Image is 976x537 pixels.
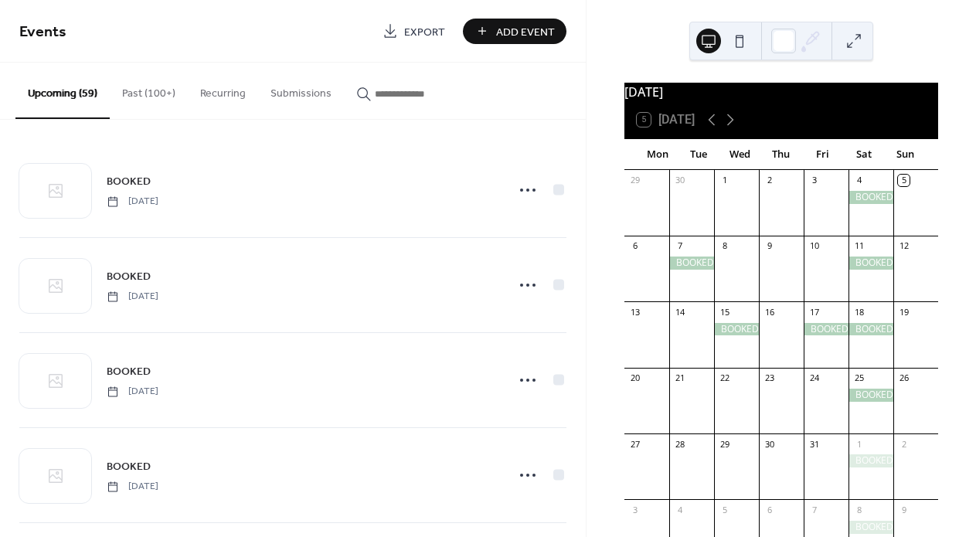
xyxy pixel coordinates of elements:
[629,438,641,450] div: 27
[669,257,714,270] div: BOOKED
[848,521,893,534] div: BOOKED
[853,240,865,252] div: 11
[15,63,110,119] button: Upcoming (59)
[898,372,910,384] div: 26
[19,17,66,47] span: Events
[763,306,775,318] div: 16
[885,139,926,170] div: Sun
[804,323,848,336] div: BOOKED
[629,175,641,186] div: 29
[107,174,151,190] span: BOOKED
[763,504,775,515] div: 6
[463,19,566,44] button: Add Event
[760,139,801,170] div: Thu
[853,438,865,450] div: 1
[107,195,158,209] span: [DATE]
[802,139,843,170] div: Fri
[843,139,884,170] div: Sat
[719,240,730,252] div: 8
[719,504,730,515] div: 5
[107,267,151,285] a: BOOKED
[808,504,820,515] div: 7
[898,438,910,450] div: 2
[107,457,151,475] a: BOOKED
[107,385,158,399] span: [DATE]
[848,389,893,402] div: BOOKED
[763,438,775,450] div: 30
[107,364,151,380] span: BOOKED
[258,63,344,117] button: Submissions
[107,480,158,494] span: [DATE]
[107,459,151,475] span: BOOKED
[898,175,910,186] div: 5
[107,172,151,190] a: BOOKED
[674,438,685,450] div: 28
[629,240,641,252] div: 6
[629,504,641,515] div: 3
[853,175,865,186] div: 4
[371,19,457,44] a: Export
[678,139,719,170] div: Tue
[719,372,730,384] div: 22
[763,372,775,384] div: 23
[107,269,151,285] span: BOOKED
[107,362,151,380] a: BOOKED
[763,240,775,252] div: 9
[898,504,910,515] div: 9
[808,240,820,252] div: 10
[674,372,685,384] div: 21
[848,257,893,270] div: BOOKED
[674,175,685,186] div: 30
[898,240,910,252] div: 12
[674,504,685,515] div: 4
[624,83,938,101] div: [DATE]
[719,175,730,186] div: 1
[674,240,685,252] div: 7
[853,372,865,384] div: 25
[848,454,893,467] div: BOOKED
[898,306,910,318] div: 19
[853,504,865,515] div: 8
[853,306,865,318] div: 18
[808,175,820,186] div: 3
[719,306,730,318] div: 15
[848,323,893,336] div: BOOKED
[637,139,678,170] div: Mon
[188,63,258,117] button: Recurring
[808,438,820,450] div: 31
[674,306,685,318] div: 14
[808,372,820,384] div: 24
[763,175,775,186] div: 2
[719,438,730,450] div: 29
[110,63,188,117] button: Past (100+)
[404,24,445,40] span: Export
[719,139,760,170] div: Wed
[496,24,555,40] span: Add Event
[714,323,759,336] div: BOOKED
[107,290,158,304] span: [DATE]
[848,191,893,204] div: BOOKED
[629,306,641,318] div: 13
[629,372,641,384] div: 20
[808,306,820,318] div: 17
